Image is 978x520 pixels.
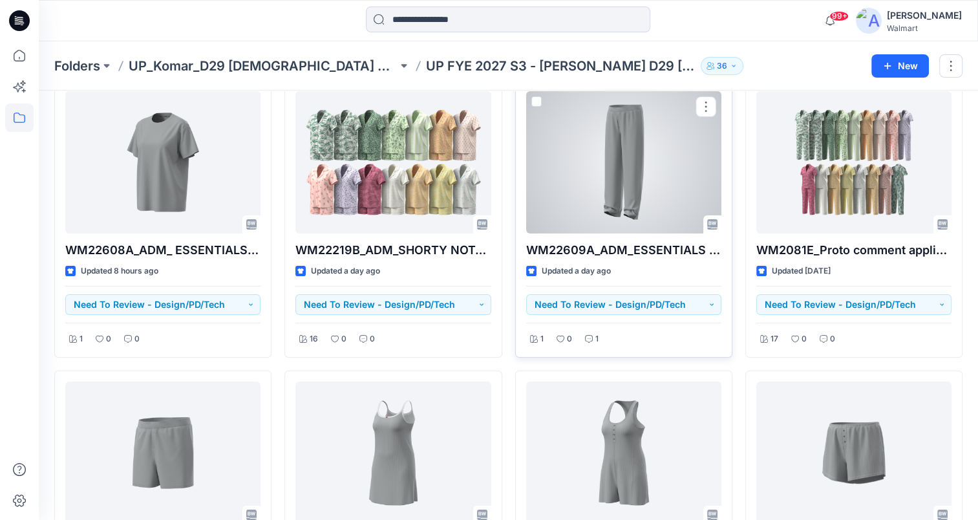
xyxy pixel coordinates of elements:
[542,265,611,278] p: Updated a day ago
[772,265,831,278] p: Updated [DATE]
[134,332,140,346] p: 0
[802,332,807,346] p: 0
[81,265,158,278] p: Updated 8 hours ago
[129,57,398,75] a: UP_Komar_D29 [DEMOGRAPHIC_DATA] Sleep
[65,91,260,233] a: WM22608A_ADM_ ESSENTIALS TEE
[756,241,951,259] p: WM2081E_Proto comment applied pattern_COLORWAY
[311,265,380,278] p: Updated a day ago
[65,241,260,259] p: WM22608A_ADM_ ESSENTIALS TEE
[701,57,743,75] button: 36
[310,332,318,346] p: 16
[887,23,962,33] div: Walmart
[887,8,962,23] div: [PERSON_NAME]
[295,91,491,233] a: WM22219B_ADM_SHORTY NOTCH SET_COLORWAY
[871,54,929,78] button: New
[540,332,544,346] p: 1
[295,241,491,259] p: WM22219B_ADM_SHORTY NOTCH SET_COLORWAY
[526,241,721,259] p: WM22609A_ADM_ESSENTIALS LONG PANT
[717,59,727,73] p: 36
[370,332,375,346] p: 0
[526,91,721,233] a: WM22609A_ADM_ESSENTIALS LONG PANT
[856,8,882,34] img: avatar
[830,332,835,346] p: 0
[80,332,83,346] p: 1
[567,332,572,346] p: 0
[341,332,346,346] p: 0
[426,57,695,75] p: UP FYE 2027 S3 - [PERSON_NAME] D29 [DEMOGRAPHIC_DATA] Sleepwear
[829,11,849,21] span: 99+
[771,332,778,346] p: 17
[54,57,100,75] a: Folders
[756,91,951,233] a: WM2081E_Proto comment applied pattern_COLORWAY
[106,332,111,346] p: 0
[595,332,599,346] p: 1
